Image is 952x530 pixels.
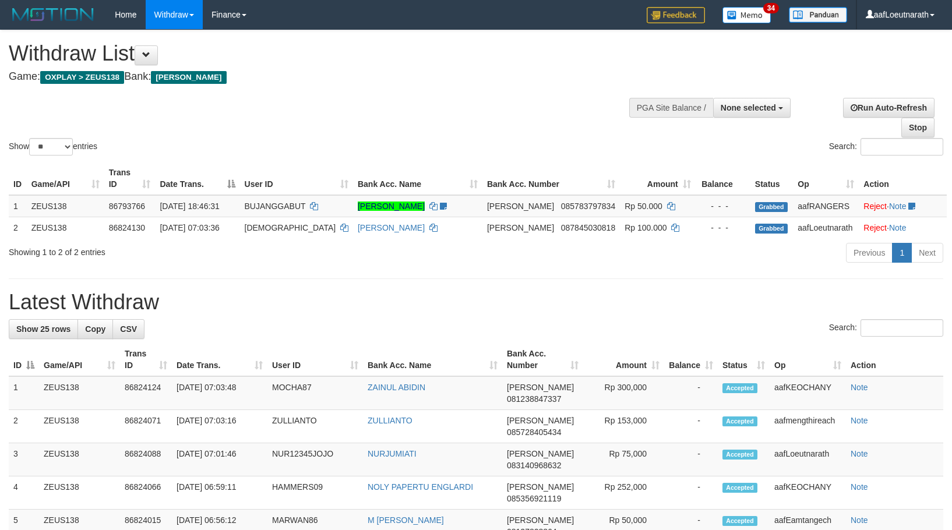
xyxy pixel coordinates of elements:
span: Rp 100.000 [625,223,667,232]
div: - - - [700,200,746,212]
th: Op: activate to sort column ascending [793,162,859,195]
td: ZEUS138 [39,376,120,410]
a: Stop [901,118,935,137]
div: - - - [700,222,746,234]
td: aafKEOCHANY [770,376,846,410]
span: [PERSON_NAME] [487,223,554,232]
span: Grabbed [755,202,788,212]
input: Search: [861,319,943,337]
span: [DEMOGRAPHIC_DATA] [245,223,336,232]
td: 86824124 [120,376,172,410]
th: User ID: activate to sort column ascending [240,162,353,195]
span: CSV [120,324,137,334]
td: [DATE] 07:03:48 [172,376,267,410]
span: Copy 083140968632 to clipboard [507,461,561,470]
span: OXPLAY > ZEUS138 [40,71,124,84]
a: Next [911,243,943,263]
span: Accepted [722,383,757,393]
td: ZULLIANTO [267,410,363,443]
td: [DATE] 07:03:16 [172,410,267,443]
td: · [859,217,947,238]
td: ZEUS138 [39,410,120,443]
td: - [664,376,718,410]
th: Game/API: activate to sort column ascending [39,343,120,376]
a: Note [851,416,868,425]
label: Search: [829,319,943,337]
span: [DATE] 18:46:31 [160,202,219,211]
th: Action [846,343,943,376]
span: Accepted [722,516,757,526]
a: Note [889,223,907,232]
td: HAMMERS09 [267,476,363,510]
span: [PERSON_NAME] [487,202,554,211]
a: Copy [77,319,113,339]
td: 1 [9,195,27,217]
th: Action [859,162,947,195]
td: 4 [9,476,39,510]
a: [PERSON_NAME] [358,223,425,232]
span: [PERSON_NAME] [507,449,574,458]
span: BUJANGGABUT [245,202,306,211]
img: MOTION_logo.png [9,6,97,23]
span: [PERSON_NAME] [507,383,574,392]
a: NURJUMIATI [368,449,417,458]
a: Note [889,202,907,211]
th: ID [9,162,27,195]
h1: Latest Withdraw [9,291,943,314]
td: [DATE] 06:59:11 [172,476,267,510]
a: Previous [846,243,893,263]
td: - [664,410,718,443]
td: ZEUS138 [39,443,120,476]
a: Note [851,449,868,458]
span: Copy 081238847337 to clipboard [507,394,561,404]
a: ZULLIANTO [368,416,412,425]
a: CSV [112,319,144,339]
span: Show 25 rows [16,324,70,334]
th: Balance: activate to sort column ascending [664,343,718,376]
td: Rp 252,000 [583,476,664,510]
a: Note [851,383,868,392]
div: PGA Site Balance / [629,98,713,118]
th: ID: activate to sort column descending [9,343,39,376]
a: Reject [863,223,887,232]
div: Showing 1 to 2 of 2 entries [9,242,388,258]
th: Bank Acc. Number: activate to sort column ascending [482,162,620,195]
button: None selected [713,98,791,118]
td: ZEUS138 [39,476,120,510]
img: Feedback.jpg [647,7,705,23]
a: NOLY PAPERTU ENGLARDI [368,482,473,492]
td: aafmengthireach [770,410,846,443]
th: Status: activate to sort column ascending [718,343,770,376]
td: aafLoeutnarath [770,443,846,476]
a: Note [851,515,868,525]
th: Status [750,162,793,195]
th: Game/API: activate to sort column ascending [27,162,104,195]
th: Op: activate to sort column ascending [770,343,846,376]
td: - [664,443,718,476]
h4: Game: Bank: [9,71,623,83]
a: 1 [892,243,912,263]
td: [DATE] 07:01:46 [172,443,267,476]
a: [PERSON_NAME] [358,202,425,211]
a: M [PERSON_NAME] [368,515,444,525]
td: · [859,195,947,217]
span: Accepted [722,450,757,460]
h1: Withdraw List [9,42,623,65]
span: Copy 087845030818 to clipboard [561,223,615,232]
td: ZEUS138 [27,217,104,238]
th: Trans ID: activate to sort column ascending [104,162,156,195]
span: 34 [763,3,779,13]
a: Show 25 rows [9,319,78,339]
th: Bank Acc. Name: activate to sort column ascending [353,162,482,195]
span: None selected [721,103,776,112]
th: Bank Acc. Name: activate to sort column ascending [363,343,502,376]
td: Rp 153,000 [583,410,664,443]
th: Date Trans.: activate to sort column ascending [172,343,267,376]
span: [DATE] 07:03:36 [160,223,219,232]
span: 86793766 [109,202,145,211]
td: - [664,476,718,510]
label: Show entries [9,138,97,156]
th: Amount: activate to sort column ascending [583,343,664,376]
th: Trans ID: activate to sort column ascending [120,343,172,376]
td: 86824071 [120,410,172,443]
